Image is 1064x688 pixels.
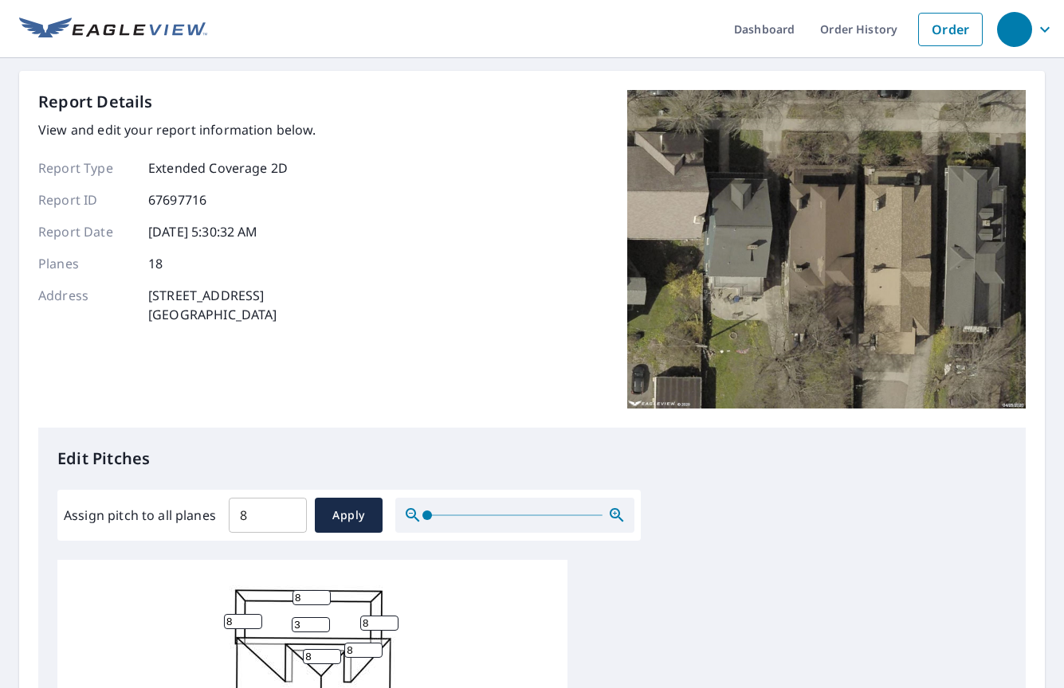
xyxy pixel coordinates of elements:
button: Apply [315,498,383,533]
p: Report Type [38,158,134,178]
img: EV Logo [19,18,207,41]
p: Report Date [38,222,134,241]
p: Planes [38,254,134,273]
p: Report Details [38,90,153,114]
span: Apply [328,506,370,526]
a: Order [918,13,983,46]
p: [STREET_ADDRESS] [GEOGRAPHIC_DATA] [148,286,277,324]
p: View and edit your report information below. [38,120,316,139]
p: [DATE] 5:30:32 AM [148,222,258,241]
p: Extended Coverage 2D [148,158,288,178]
p: Report ID [38,190,134,209]
p: 18 [148,254,163,273]
img: Top image [627,90,1026,408]
p: Edit Pitches [57,447,1007,471]
p: Address [38,286,134,324]
p: 67697716 [148,190,206,209]
input: 00.0 [229,493,307,537]
label: Assign pitch to all planes [64,506,216,525]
